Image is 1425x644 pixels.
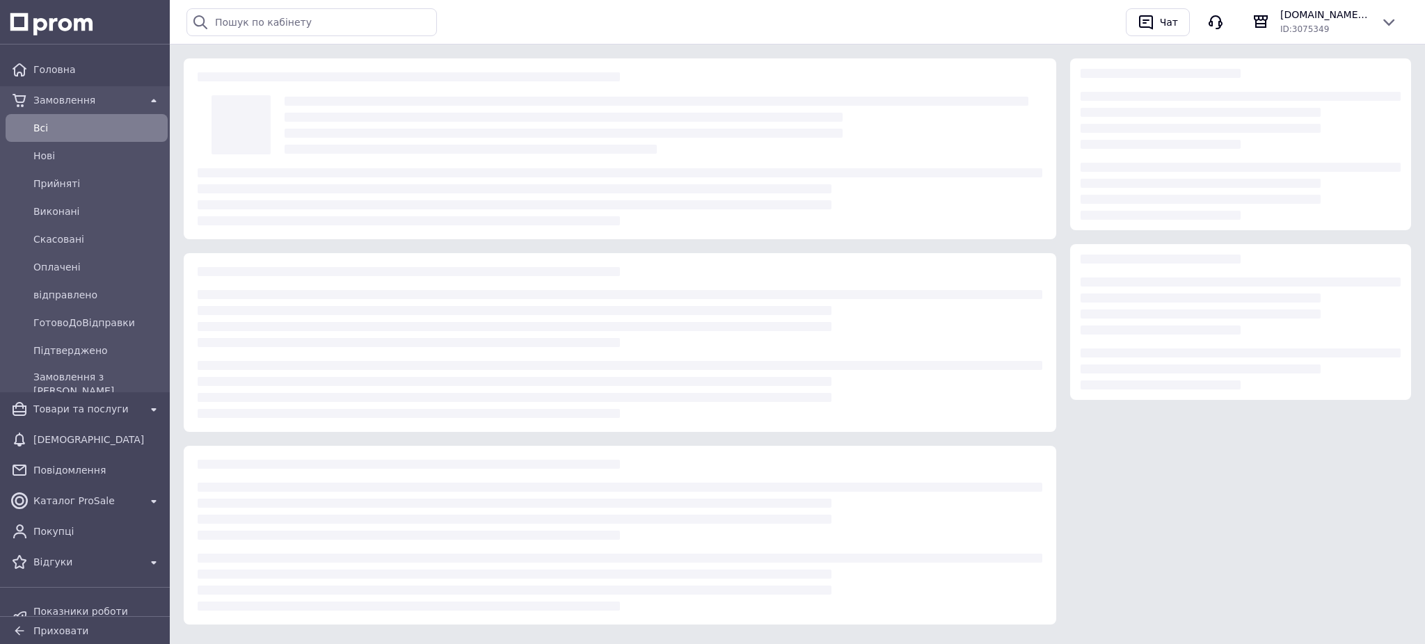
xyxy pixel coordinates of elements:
[1126,8,1190,36] button: Чат
[33,463,162,477] span: Повідомлення
[33,494,140,508] span: Каталог ProSale
[1280,8,1369,22] span: [DOMAIN_NAME] Авто-витратні матеріали
[33,232,162,246] span: Скасовані
[33,63,162,77] span: Головна
[33,121,162,135] span: Всi
[33,524,162,538] span: Покупці
[33,149,162,163] span: Нові
[33,555,140,569] span: Відгуки
[33,344,162,357] span: Підтверджено
[1280,24,1329,34] span: ID: 3075349
[1157,12,1181,33] div: Чат
[33,604,162,632] span: Показники роботи компанії
[33,177,162,191] span: Прийняті
[33,93,140,107] span: Замовлення
[33,260,162,274] span: Оплачені
[33,433,162,446] span: [DEMOGRAPHIC_DATA]
[33,625,88,636] span: Приховати
[33,288,162,302] span: відправлено
[33,316,162,330] span: ГотовоДоВідправки
[33,402,140,416] span: Товари та послуги
[186,8,437,36] input: Пошук по кабінету
[33,370,162,398] span: Замовлення з [PERSON_NAME]
[33,204,162,218] span: Виконані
